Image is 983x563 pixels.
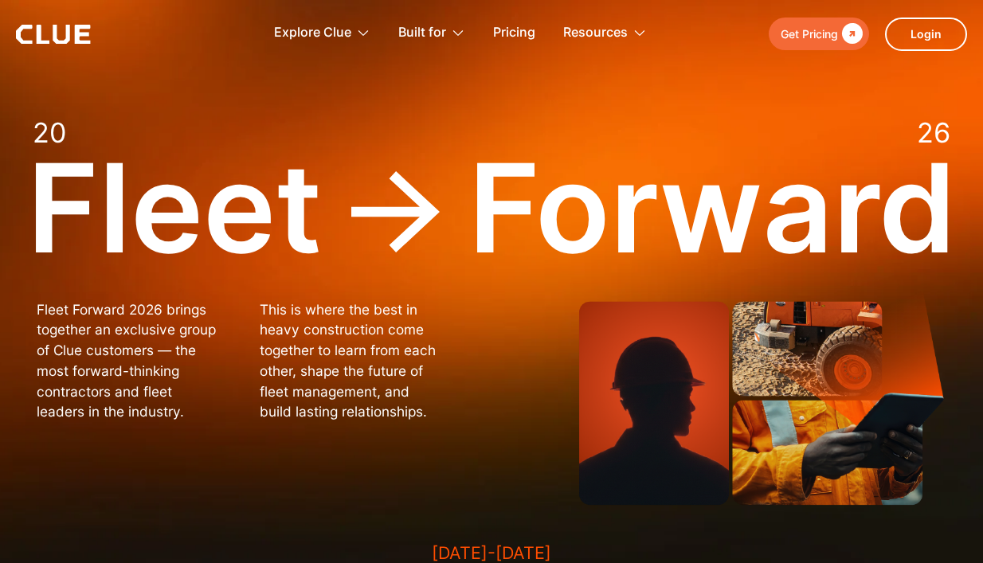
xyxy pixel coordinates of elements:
[917,119,950,147] div: 26
[37,299,218,422] p: Fleet Forward 2026 brings together an exclusive group of Clue customers — the most forward-thinki...
[838,24,863,44] div: 
[398,8,446,58] div: Built for
[260,299,441,422] p: This is where the best in heavy construction come together to learn from each other, shape the fu...
[468,147,956,269] div: Forward
[493,8,535,58] a: Pricing
[33,119,66,147] div: 20
[563,8,647,58] div: Resources
[274,8,370,58] div: Explore Clue
[769,18,869,50] a: Get Pricing
[27,147,323,269] div: Fleet
[398,8,465,58] div: Built for
[213,545,770,561] h3: [DATE]-[DATE]
[563,8,628,58] div: Resources
[274,8,351,58] div: Explore Clue
[781,24,838,44] div: Get Pricing
[885,18,967,51] a: Login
